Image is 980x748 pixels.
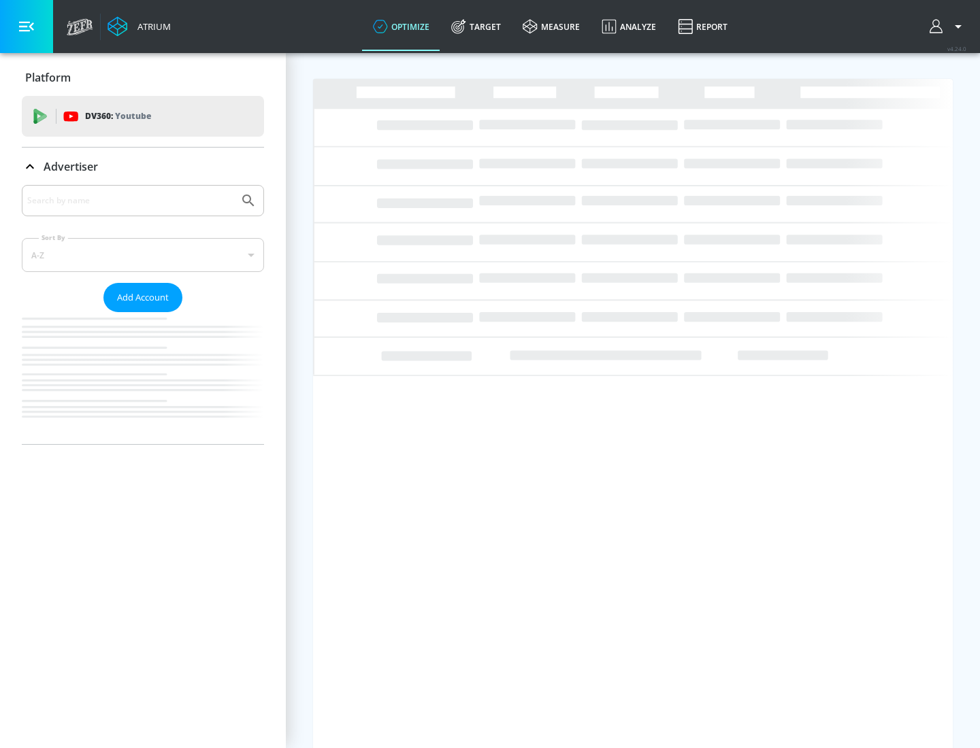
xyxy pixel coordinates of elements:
[22,185,264,444] div: Advertiser
[512,2,591,51] a: measure
[44,159,98,174] p: Advertiser
[22,148,264,186] div: Advertiser
[25,70,71,85] p: Platform
[115,109,151,123] p: Youtube
[591,2,667,51] a: Analyze
[27,192,233,209] input: Search by name
[22,312,264,444] nav: list of Advertiser
[103,283,182,312] button: Add Account
[22,58,264,97] div: Platform
[85,109,151,124] p: DV360:
[22,96,264,137] div: DV360: Youtube
[132,20,171,33] div: Atrium
[39,233,68,242] label: Sort By
[362,2,440,51] a: optimize
[947,45,966,52] span: v 4.24.0
[22,238,264,272] div: A-Z
[667,2,738,51] a: Report
[117,290,169,305] span: Add Account
[440,2,512,51] a: Target
[108,16,171,37] a: Atrium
